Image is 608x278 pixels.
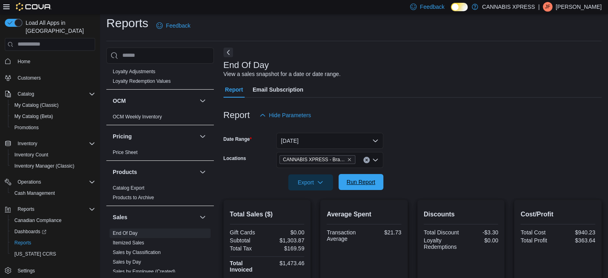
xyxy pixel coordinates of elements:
button: Products [198,167,207,177]
span: Catalog Export [113,185,144,191]
button: Reports [2,204,98,215]
span: CANNABIS XPRESS - Brampton ([GEOGRAPHIC_DATA]) [283,156,345,164]
span: Settings [14,265,95,275]
a: Reports [11,238,34,248]
span: Catalog [18,91,34,97]
a: Feedback [153,18,193,34]
p: CANNABIS XPRESS [482,2,535,12]
h2: Cost/Profit [520,210,595,219]
span: Load All Apps in [GEOGRAPHIC_DATA] [22,19,95,35]
div: $1,473.46 [269,260,304,266]
div: $0.00 [269,229,304,236]
a: OCM Weekly Inventory [113,114,162,120]
button: Inventory Manager (Classic) [8,160,98,172]
div: -$3.30 [462,229,498,236]
h3: End Of Day [223,60,269,70]
span: Canadian Compliance [11,216,95,225]
span: Home [14,56,95,66]
span: Feedback [420,3,444,11]
a: Price Sheet [113,150,138,155]
button: [DATE] [276,133,383,149]
a: Dashboards [8,226,98,237]
button: OCM [113,97,196,105]
span: Report [225,82,243,98]
div: $1,303.87 [269,237,304,244]
a: Products to Archive [113,195,154,200]
div: Jo Forbes [543,2,552,12]
h3: Pricing [113,132,132,140]
span: Hide Parameters [269,111,311,119]
img: Cova [16,3,52,11]
button: Operations [2,176,98,188]
h2: Total Sales ($) [230,210,305,219]
span: Cash Management [14,190,55,196]
div: Pricing [106,148,214,160]
button: Reports [8,237,98,248]
span: Sales by Employee (Created) [113,268,175,275]
strong: Total Invoiced [230,260,253,273]
div: Total Profit [520,237,556,244]
button: My Catalog (Beta) [8,111,98,122]
div: $21.73 [366,229,401,236]
a: My Catalog (Beta) [11,112,56,121]
a: Canadian Compliance [11,216,65,225]
div: Total Cost [520,229,556,236]
button: Sales [113,213,196,221]
div: Transaction Average [327,229,362,242]
button: Inventory [14,139,40,148]
span: Inventory [14,139,95,148]
a: My Catalog (Classic) [11,100,62,110]
span: Loyalty Redemption Values [113,78,171,84]
a: Sales by Classification [113,250,161,255]
button: Inventory [2,138,98,149]
a: Home [14,57,34,66]
div: $0.00 [462,237,498,244]
a: Customers [14,73,44,83]
span: Itemized Sales [113,240,144,246]
div: Products [106,183,214,206]
p: [PERSON_NAME] [556,2,602,12]
button: Operations [14,177,44,187]
button: Next [223,48,233,57]
a: Inventory Manager (Classic) [11,161,78,171]
span: Reports [18,206,34,212]
div: Loyalty [106,67,214,89]
label: Date Range [223,136,252,142]
a: Sales by Day [113,259,141,265]
span: Promotions [11,123,95,132]
span: Reports [11,238,95,248]
a: Sales by Employee (Created) [113,269,175,274]
button: [US_STATE] CCRS [8,248,98,260]
button: Catalog [14,89,37,99]
button: Clear input [363,157,370,163]
button: Pricing [198,132,207,141]
button: My Catalog (Classic) [8,100,98,111]
span: Email Subscription [253,82,303,98]
span: Reports [14,204,95,214]
span: Home [18,58,30,65]
button: Home [2,56,98,67]
a: [US_STATE] CCRS [11,249,59,259]
label: Locations [223,155,246,162]
span: Reports [14,240,31,246]
button: Cash Management [8,188,98,199]
input: Dark Mode [451,3,468,11]
span: Loyalty Adjustments [113,68,155,75]
span: Inventory Count [11,150,95,160]
div: $940.23 [560,229,595,236]
div: Subtotal [230,237,265,244]
span: Promotions [14,124,39,131]
div: $363.64 [560,237,595,244]
a: Promotions [11,123,42,132]
span: Dashboards [14,228,46,235]
div: View a sales snapshot for a date or date range. [223,70,341,78]
a: End Of Day [113,230,138,236]
h2: Average Spent [327,210,401,219]
a: Inventory Count [11,150,52,160]
button: OCM [198,96,207,106]
span: Cash Management [11,188,95,198]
